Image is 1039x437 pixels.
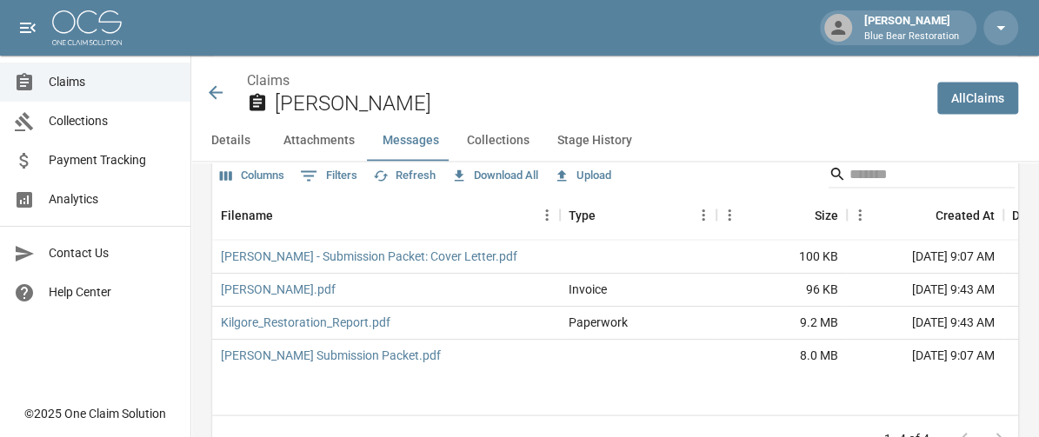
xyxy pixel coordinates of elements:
[24,405,166,422] div: © 2025 One Claim Solution
[936,190,995,239] div: Created At
[716,273,847,306] div: 96 KB
[296,162,362,189] button: Show filters
[270,119,369,161] button: Attachments
[847,240,1003,273] div: [DATE] 9:07 AM
[221,346,441,363] a: [PERSON_NAME] Submission Packet.pdf
[847,202,873,228] button: Menu
[212,190,560,239] div: Filename
[191,119,270,161] button: Details
[716,202,743,228] button: Menu
[52,10,122,45] img: ocs-logo-white-transparent.png
[716,339,847,372] div: 8.0 MB
[216,162,289,189] button: Select columns
[447,162,543,189] button: Download All
[191,119,1039,161] div: anchor tabs
[221,313,390,330] a: Kilgore_Restoration_Report.pdf
[569,313,628,330] div: Paperwork
[221,280,336,297] a: [PERSON_NAME].pdf
[49,73,176,91] span: Claims
[690,202,716,228] button: Menu
[937,82,1018,114] a: AllClaims
[569,190,596,239] div: Type
[49,151,176,169] span: Payment Tracking
[857,12,966,43] div: [PERSON_NAME]
[10,10,45,45] button: open drawer
[49,190,176,209] span: Analytics
[560,190,716,239] div: Type
[49,244,176,262] span: Contact Us
[369,119,453,161] button: Messages
[543,119,646,161] button: Stage History
[453,119,543,161] button: Collections
[847,273,1003,306] div: [DATE] 9:43 AM
[49,112,176,130] span: Collections
[716,306,847,339] div: 9.2 MB
[569,280,607,297] div: Invoice
[221,247,517,264] a: [PERSON_NAME] - Submission Packet: Cover Letter.pdf
[369,162,440,189] button: Refresh
[275,90,923,116] h2: [PERSON_NAME]
[49,283,176,301] span: Help Center
[247,71,290,88] a: Claims
[221,190,273,239] div: Filename
[829,160,1015,191] div: Search
[716,240,847,273] div: 100 KB
[847,306,1003,339] div: [DATE] 9:43 AM
[864,30,959,44] p: Blue Bear Restoration
[534,202,560,228] button: Menu
[716,190,847,239] div: Size
[815,190,838,239] div: Size
[847,190,1003,239] div: Created At
[847,339,1003,372] div: [DATE] 9:07 AM
[247,70,923,90] nav: breadcrumb
[549,162,616,189] button: Upload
